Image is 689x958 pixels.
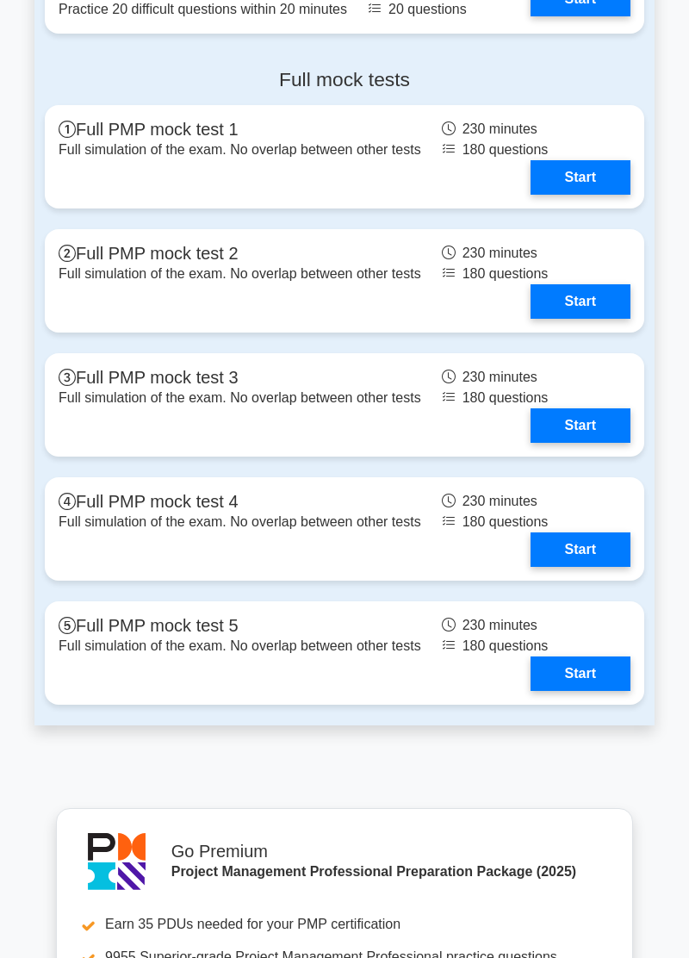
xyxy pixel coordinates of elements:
[531,408,630,443] a: Start
[531,532,630,567] a: Start
[45,68,644,91] h4: Full mock tests
[531,284,630,319] a: Start
[531,656,630,691] a: Start
[531,160,630,195] a: Start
